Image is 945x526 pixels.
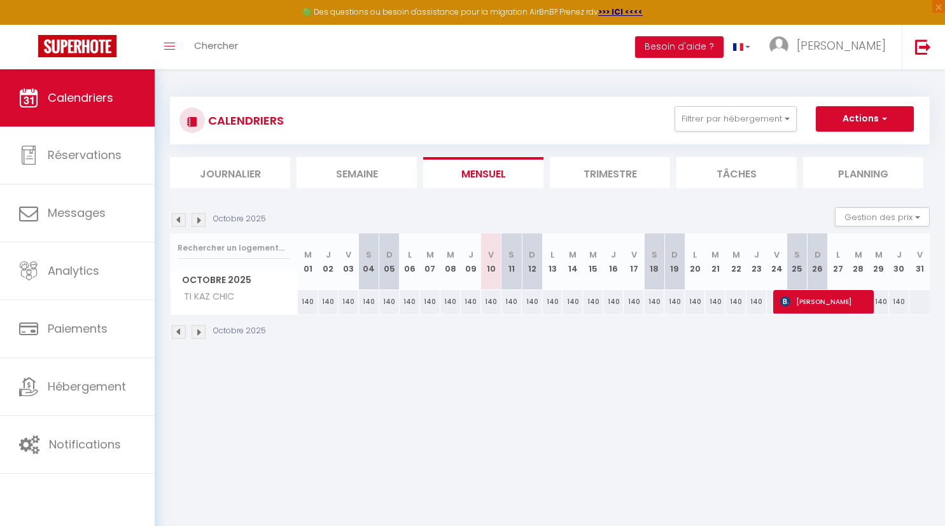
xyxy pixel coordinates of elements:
th: 20 [685,233,705,290]
th: 26 [808,233,828,290]
th: 24 [767,233,787,290]
button: Filtrer par hébergement [675,106,797,132]
th: 09 [461,233,481,290]
th: 10 [481,233,501,290]
abbr: S [366,249,372,261]
img: Super Booking [38,35,116,57]
div: 140 [400,290,420,314]
abbr: S [794,249,800,261]
abbr: J [754,249,759,261]
div: 140 [583,290,603,314]
div: 140 [869,290,889,314]
div: 140 [624,290,644,314]
abbr: V [631,249,637,261]
span: Octobre 2025 [171,271,297,289]
abbr: J [897,249,902,261]
div: 140 [725,290,746,314]
th: 02 [318,233,339,290]
span: Chercher [194,39,238,52]
th: 28 [848,233,869,290]
abbr: V [488,249,494,261]
div: 140 [420,290,440,314]
div: 140 [298,290,318,314]
p: Octobre 2025 [213,325,266,337]
th: 23 [746,233,767,290]
li: Trimestre [550,157,670,188]
abbr: V [346,249,351,261]
abbr: S [508,249,514,261]
img: ... [769,36,788,55]
button: Gestion des prix [835,207,930,226]
th: 04 [359,233,379,290]
li: Mensuel [423,157,543,188]
a: Chercher [185,25,248,69]
abbr: L [408,249,412,261]
div: 140 [746,290,767,314]
span: Paiements [48,321,108,336]
th: 15 [583,233,603,290]
div: 140 [522,290,542,314]
span: [PERSON_NAME] [797,38,886,53]
th: 03 [339,233,359,290]
th: 22 [725,233,746,290]
abbr: M [447,249,454,261]
th: 06 [400,233,420,290]
th: 01 [298,233,318,290]
abbr: J [468,249,473,261]
div: 140 [359,290,379,314]
abbr: M [875,249,883,261]
th: 14 [563,233,583,290]
div: 140 [889,290,909,314]
div: 140 [685,290,705,314]
a: >>> ICI <<<< [598,6,643,17]
div: 140 [501,290,522,314]
abbr: L [836,249,840,261]
abbr: M [732,249,740,261]
li: Tâches [676,157,797,188]
th: 29 [869,233,889,290]
span: TI KAZ CHIC [172,290,237,304]
div: 140 [664,290,685,314]
th: 25 [787,233,808,290]
th: 27 [828,233,848,290]
th: 30 [889,233,909,290]
span: Réservations [48,147,122,163]
span: Messages [48,205,106,221]
abbr: M [589,249,597,261]
li: Semaine [297,157,417,188]
abbr: J [611,249,616,261]
abbr: M [711,249,719,261]
h3: CALENDRIERS [205,106,284,135]
th: 19 [664,233,685,290]
abbr: V [774,249,780,261]
li: Journalier [170,157,290,188]
th: 08 [440,233,461,290]
abbr: L [693,249,697,261]
th: 13 [542,233,563,290]
abbr: M [855,249,862,261]
div: 140 [318,290,339,314]
img: logout [915,39,931,55]
abbr: M [569,249,577,261]
button: Besoin d'aide ? [635,36,724,58]
abbr: L [550,249,554,261]
th: 16 [603,233,624,290]
th: 05 [379,233,400,290]
div: 140 [379,290,400,314]
span: Calendriers [48,90,113,106]
a: ... [PERSON_NAME] [760,25,902,69]
th: 31 [909,233,930,290]
abbr: J [326,249,331,261]
abbr: S [652,249,657,261]
span: Notifications [49,436,121,452]
div: 140 [705,290,725,314]
div: 140 [563,290,583,314]
abbr: D [671,249,678,261]
span: [PERSON_NAME] [780,289,869,314]
li: Planning [803,157,923,188]
abbr: V [917,249,923,261]
div: 140 [644,290,664,314]
abbr: D [386,249,393,261]
div: 140 [603,290,624,314]
th: 11 [501,233,522,290]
